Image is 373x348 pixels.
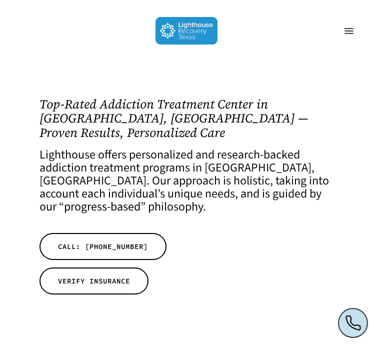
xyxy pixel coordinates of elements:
[39,148,333,213] h4: Lighthouse offers personalized and research-backed addiction treatment programs in [GEOGRAPHIC_DA...
[339,26,359,36] a: Navigation Menu
[39,267,148,294] a: VERIFY INSURANCE
[39,97,333,140] h1: Top-Rated Addiction Treatment Center in [GEOGRAPHIC_DATA], [GEOGRAPHIC_DATA] — Proven Results, Pe...
[39,233,166,260] a: CALL: [PHONE_NUMBER]
[155,17,218,44] img: Lighthouse Recovery Texas
[58,276,130,286] span: VERIFY INSURANCE
[64,198,140,215] a: progress-based
[58,241,148,251] span: CALL: [PHONE_NUMBER]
